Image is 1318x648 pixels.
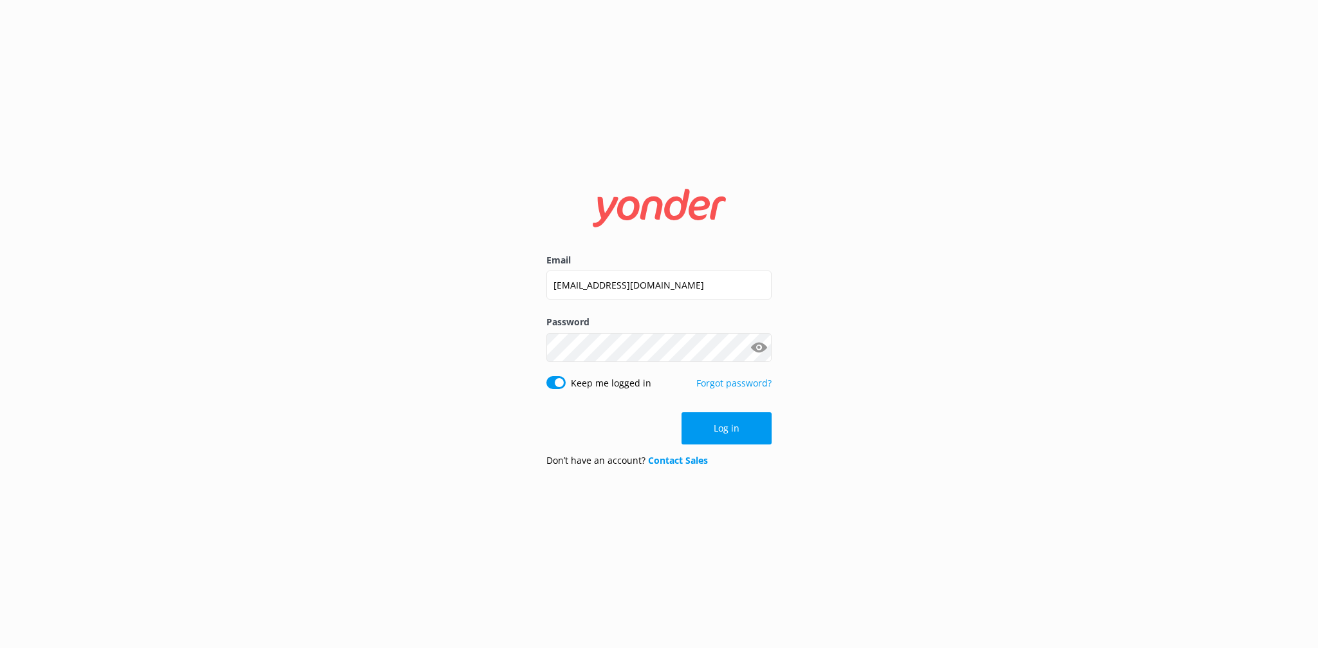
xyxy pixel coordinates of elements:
[571,376,651,390] label: Keep me logged in
[746,334,772,360] button: Show password
[546,453,708,468] p: Don’t have an account?
[546,253,772,267] label: Email
[682,412,772,444] button: Log in
[648,454,708,466] a: Contact Sales
[546,315,772,329] label: Password
[696,377,772,389] a: Forgot password?
[546,271,772,300] input: user@emailaddress.com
